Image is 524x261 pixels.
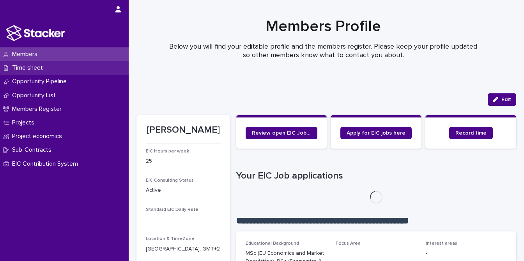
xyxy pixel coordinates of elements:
span: EIC Hours per week [146,149,189,154]
p: EIC Contribution System [9,160,84,168]
p: Opportunity List [9,92,62,99]
span: Focus Area [336,241,361,246]
span: Standard EIC Daily Rate [146,207,198,212]
span: Review open EIC Jobs here [252,130,312,136]
p: [GEOGRAPHIC_DATA], GMT+2 [146,245,221,253]
p: - [426,249,506,257]
p: Project economics [9,133,68,140]
h1: Members Profile [136,17,510,36]
p: Projects [9,119,41,126]
span: EIC Consulting Status [146,178,194,183]
p: Sub-Contracts [9,146,58,154]
span: Edit [501,97,511,102]
p: Members Register [9,105,68,113]
p: Opportunity Pipeline [9,78,73,85]
span: Apply for EIC jobs here [347,130,405,136]
a: Apply for EIC jobs here [340,127,412,139]
p: Active [146,186,221,194]
span: Record time [455,130,487,136]
span: Interest areas [426,241,457,246]
p: Time sheet [9,64,49,72]
img: stacker-logo-white.png [6,25,65,41]
p: - [146,216,221,224]
a: Record time [449,127,493,139]
button: Edit [488,93,516,106]
span: Educational Background [246,241,299,246]
a: Review open EIC Jobs here [246,127,318,139]
span: Location & TimeZone [146,236,195,241]
p: Below you will find your editable profile and the members register. Please keep your profile upda... [167,43,479,60]
h1: Your EIC Job applications [236,170,517,182]
p: 25 [146,157,221,165]
p: [PERSON_NAME] [146,124,221,136]
p: Members [9,51,44,58]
